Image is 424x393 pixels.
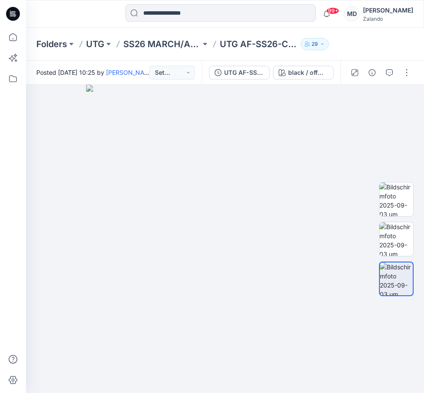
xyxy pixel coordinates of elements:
img: eyJhbGciOiJIUzI1NiIsImtpZCI6IjAiLCJzbHQiOiJzZXMiLCJ0eXAiOiJKV1QifQ.eyJkYXRhIjp7InR5cGUiOiJzdG9yYW... [86,85,364,393]
div: [PERSON_NAME] [363,5,413,16]
span: 99+ [326,7,339,14]
a: UTG [86,38,104,50]
div: Zalando [363,16,413,22]
button: black / offwhite dots [273,66,334,80]
a: SS26 MARCH/APRIL JERSEY DRESSES [123,38,201,50]
p: UTG AF-SS26-C641-CK [220,38,297,50]
span: Posted [DATE] 10:25 by [36,68,149,77]
div: UTG AF-SS26-C641-CK [224,68,264,77]
p: 29 [312,39,318,49]
a: Folders [36,38,67,50]
button: 29 [301,38,329,50]
img: Bildschirmfoto 2025-09-03 um 12.26.03 [379,222,413,256]
img: Bildschirmfoto 2025-09-03 um 12.25.48 [379,182,413,216]
a: [PERSON_NAME] [106,69,155,76]
button: Details [365,66,379,80]
div: black / offwhite dots [288,68,328,77]
button: UTG AF-SS26-C641-CK [209,66,270,80]
div: MD [344,6,360,22]
img: Bildschirmfoto 2025-09-03 um 12.39.55 [380,262,413,295]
